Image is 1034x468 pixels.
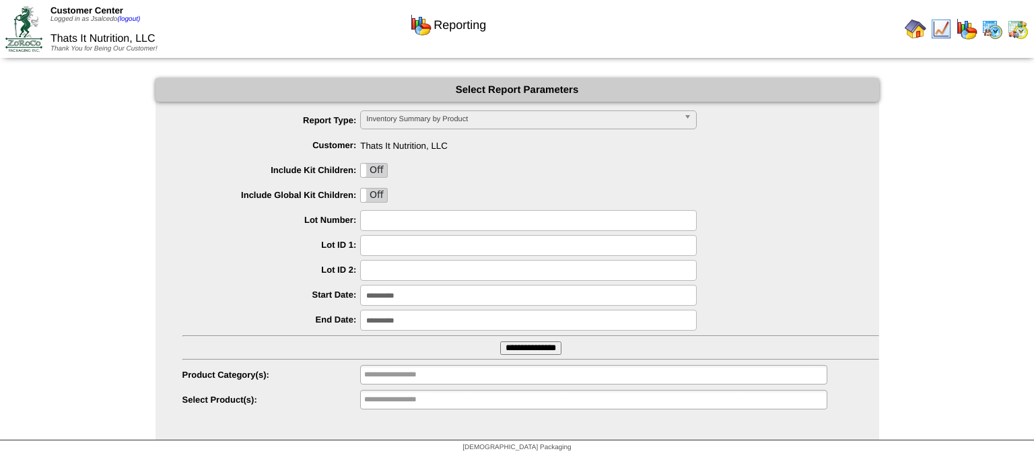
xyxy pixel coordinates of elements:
[182,370,361,380] label: Product Category(s):
[182,215,361,225] label: Lot Number:
[361,164,387,177] label: Off
[50,5,123,15] span: Customer Center
[366,111,679,127] span: Inventory Summary by Product
[360,163,388,178] div: OnOff
[182,240,361,250] label: Lot ID 1:
[410,14,432,36] img: graph.gif
[360,188,388,203] div: OnOff
[182,395,361,405] label: Select Product(s):
[981,18,1003,40] img: calendarprod.gif
[50,45,158,53] span: Thank You for Being Our Customer!
[182,314,361,325] label: End Date:
[462,444,571,451] span: [DEMOGRAPHIC_DATA] Packaging
[182,290,361,300] label: Start Date:
[182,165,361,175] label: Include Kit Children:
[956,18,977,40] img: graph.gif
[182,190,361,200] label: Include Global Kit Children:
[5,6,42,51] img: ZoRoCo_Logo(Green%26Foil)%20jpg.webp
[182,115,361,125] label: Report Type:
[117,15,140,23] a: (logout)
[905,18,926,40] img: home.gif
[182,265,361,275] label: Lot ID 2:
[930,18,952,40] img: line_graph.gif
[50,33,156,44] span: Thats It Nutrition, LLC
[434,18,486,32] span: Reporting
[156,78,879,102] div: Select Report Parameters
[182,135,879,151] span: Thats It Nutrition, LLC
[50,15,140,23] span: Logged in as Jsalcedo
[182,140,361,150] label: Customer:
[361,189,387,202] label: Off
[1007,18,1029,40] img: calendarinout.gif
